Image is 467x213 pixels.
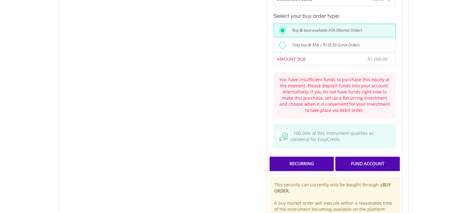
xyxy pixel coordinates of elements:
[279,133,288,141] img: collateral-qualifying-green.svg
[270,157,334,171] div: Recurring
[278,77,391,113] div: You have insufficient funds to purchase this equity at the moment. Please deposit funds into your...
[277,56,306,62] span: AMOUNT DUE
[289,42,360,48] label: Only buy @ ASK ≤ R123.50 (Limit Order)
[274,12,396,21] h3: Select your buy order type:
[368,56,387,62] span: R1 000.00
[289,27,362,34] label: Buy @ best available ASK (Market Order)
[274,182,391,194] b: BUY ORDER
[290,130,374,142] span: 100.00% of this instrument qualifies as collateral for EasyCredit.
[335,157,399,171] div: FUND ACCOUNT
